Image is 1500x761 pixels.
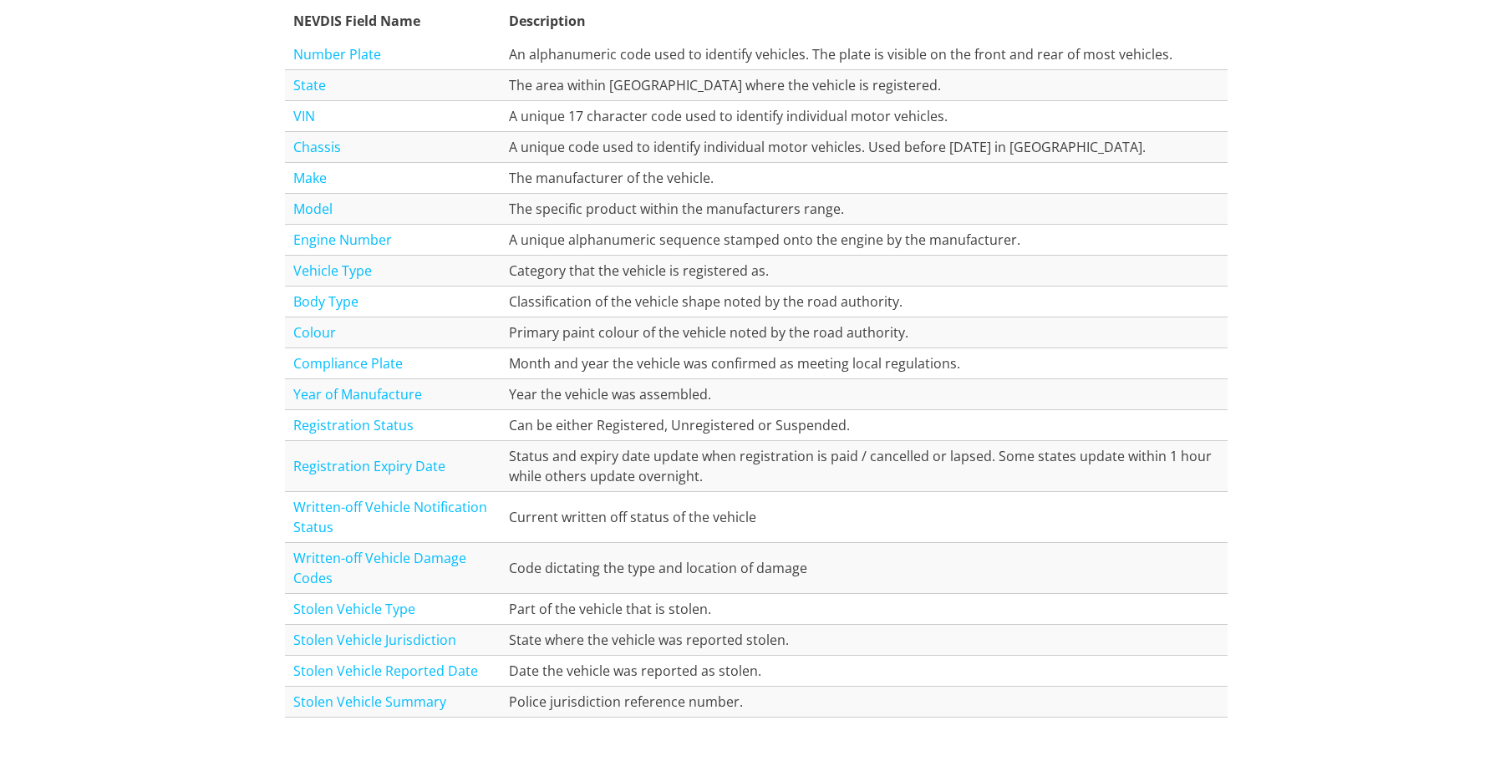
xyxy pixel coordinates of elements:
[293,658,478,677] a: Stolen Vehicle Reported Date
[501,591,1228,621] td: Part of the vehicle that is stolen.
[293,227,392,246] a: Engine Number
[501,345,1228,376] td: Month and year the vehicle was confirmed as meeting local regulations.
[501,221,1228,252] td: A unique alphanumeric sequence stamped onto the engine by the manufacturer.
[293,42,381,60] a: Number Plate
[501,438,1228,489] td: Status and expiry date update when registration is paid / cancelled or lapsed. Some states update...
[293,258,372,276] a: Vehicle Type
[501,540,1228,591] td: Code dictating the type and location of damage
[501,36,1228,67] td: An alphanumeric code used to identify vehicles. The plate is visible on the front and rear of mos...
[293,689,446,708] a: Stolen Vehicle Summary
[501,67,1228,98] td: The area within [GEOGRAPHIC_DATA] where the vehicle is registered.
[501,314,1228,345] td: Primary paint colour of the vehicle noted by the road authority.
[293,545,466,584] a: Written-off Vehicle Damage Codes
[293,627,456,646] a: Stolen Vehicle Jurisdiction
[501,407,1228,438] td: Can be either Registered, Unregistered or Suspended.
[501,683,1228,714] td: Police jurisdiction reference number.
[501,489,1228,540] td: Current written off status of the vehicle
[293,104,315,122] a: VIN
[293,73,326,91] a: State
[293,165,327,184] a: Make
[293,413,414,431] a: Registration Status
[293,196,333,215] a: Model
[501,190,1228,221] td: The specific product within the manufacturers range.
[293,454,445,472] a: Registration Expiry Date
[501,160,1228,190] td: The manufacturer of the vehicle.
[293,382,422,400] a: Year of Manufacture
[501,129,1228,160] td: A unique code used to identify individual motor vehicles. Used before [DATE] in [GEOGRAPHIC_DATA].
[293,289,358,307] a: Body Type
[501,652,1228,683] td: Date the vehicle was reported as stolen.
[501,283,1228,314] td: Classification of the vehicle shape noted by the road authority.
[293,495,487,533] a: Written-off Vehicle Notification Status
[293,351,403,369] a: Compliance Plate
[501,621,1228,652] td: State where the vehicle was reported stolen.
[293,596,415,615] a: Stolen Vehicle Type
[501,98,1228,129] td: A unique 17 character code used to identify individual motor vehicles.
[293,134,341,153] a: Chassis
[293,320,336,338] a: Colour
[501,252,1228,283] td: Category that the vehicle is registered as.
[501,376,1228,407] td: Year the vehicle was assembled.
